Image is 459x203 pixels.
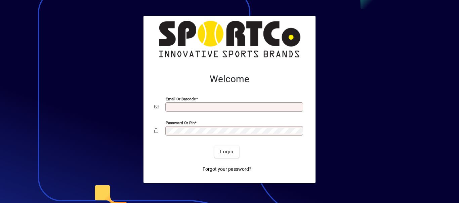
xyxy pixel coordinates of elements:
span: Forgot your password? [203,166,251,173]
a: Forgot your password? [200,163,254,175]
mat-label: Password or Pin [166,120,195,125]
span: Login [220,148,234,155]
h2: Welcome [154,73,305,85]
button: Login [214,146,239,158]
mat-label: Email or Barcode [166,97,196,101]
